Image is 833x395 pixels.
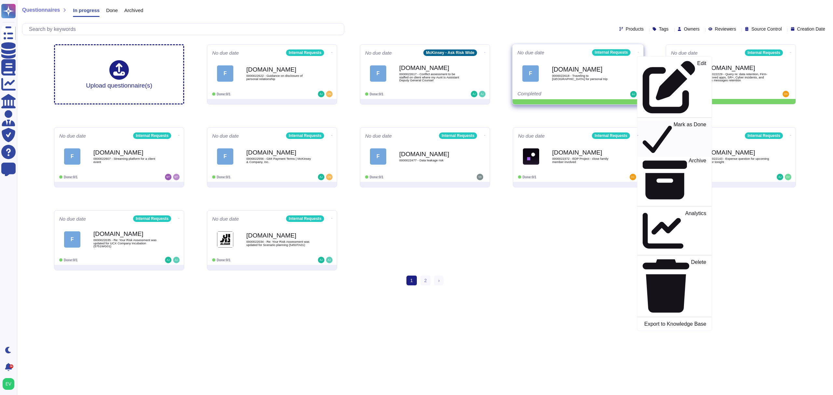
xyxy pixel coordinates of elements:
[689,158,706,202] p: Archive
[518,133,545,138] span: No due date
[365,50,392,55] span: No due date
[93,231,158,237] b: [DOMAIN_NAME]
[106,8,118,13] span: Done
[212,216,239,221] span: No due date
[217,175,230,179] span: Done: 0/1
[133,215,171,222] div: Internal Requests
[365,133,392,138] span: No due date
[246,66,311,73] b: [DOMAIN_NAME]
[64,258,77,262] span: Done: 0/1
[637,320,712,328] a: Export to Knowledge Base
[217,92,230,96] span: Done: 0/1
[438,278,440,283] span: ›
[626,27,644,31] span: Products
[630,174,636,180] img: user
[93,149,158,156] b: [DOMAIN_NAME]
[637,59,712,115] a: Edit
[705,65,770,71] b: [DOMAIN_NAME]
[637,120,712,157] a: Mark as Done
[685,211,706,251] p: Analytics
[286,49,324,56] div: Internal Requests
[318,174,324,180] img: user
[246,149,311,156] b: [DOMAIN_NAME]
[86,60,152,89] div: Upload questionnaire(s)
[212,133,239,138] span: No due date
[173,174,180,180] img: user
[3,378,14,390] img: user
[517,91,598,98] div: Completed
[246,232,311,238] b: [DOMAIN_NAME]
[165,257,171,263] img: user
[552,149,617,156] b: [DOMAIN_NAME]
[64,175,77,179] span: Done: 0/1
[93,238,158,248] span: 0000022035 - Re: Your Risk Assessment was updated for UCX Company Incubation (5751WG01)
[370,148,386,165] div: F
[630,91,637,98] img: user
[399,73,464,82] span: 0000022617 - Conflict assessment to be staffed on client where my Aunt is Assistant Deputy Genera...
[522,65,539,82] div: F
[326,174,333,180] img: user
[212,50,239,55] span: No due date
[517,50,544,55] span: No due date
[705,149,770,156] b: [DOMAIN_NAME]
[637,209,712,252] a: Analytics
[745,49,783,56] div: Internal Requests
[217,65,233,82] div: F
[73,8,100,13] span: In progress
[133,132,171,139] div: Internal Requests
[9,364,13,368] div: 9+
[637,258,712,314] a: Delete
[64,148,80,165] div: F
[370,65,386,82] div: F
[370,92,383,96] span: Done: 0/1
[684,27,700,31] span: Owners
[318,91,324,97] img: user
[399,151,464,157] b: [DOMAIN_NAME]
[659,27,669,31] span: Tags
[246,240,311,246] span: 0000022034 - Re: Your Risk Assessment was updated for Scenario planning (5450TA01)
[1,377,19,391] button: user
[479,91,485,97] img: user
[523,148,539,165] img: Logo
[399,159,464,162] span: 0000022477 - Data leakage risk
[165,174,171,180] img: user
[93,157,158,163] span: 0000022607 - Streaming platform for a client event
[423,49,477,56] div: McKinsey - Ask Risk Wide
[777,174,783,180] img: user
[715,27,736,31] span: Reviewers
[691,260,706,313] p: Delete
[592,132,630,139] div: Internal Requests
[370,175,383,179] span: Done: 0/1
[286,215,324,222] div: Internal Requests
[644,321,706,327] p: Export to Knowledge Base
[59,133,86,138] span: No due date
[745,132,783,139] div: Internal Requests
[674,122,706,155] p: Mark as Done
[783,91,789,97] img: user
[671,50,698,55] span: No due date
[785,174,791,180] img: user
[326,257,333,263] img: user
[523,175,536,179] span: Done: 0/1
[286,132,324,139] div: Internal Requests
[406,276,417,285] span: 1
[751,27,782,31] span: Source Control
[217,258,230,262] span: Done: 0/1
[173,257,180,263] img: user
[552,66,618,73] b: [DOMAIN_NAME]
[420,276,431,285] a: 2
[59,216,86,221] span: No due date
[552,157,617,163] span: 0000022372 - EDP Project - close family member involved
[637,156,712,203] a: Archive
[124,8,143,13] span: Archived
[399,65,464,71] b: [DOMAIN_NAME]
[26,23,344,35] input: Search by keywords
[797,27,825,31] span: Creation Date
[326,91,333,97] img: user
[217,148,233,165] div: F
[552,74,618,80] span: 0000022618 - Traveling to [GEOGRAPHIC_DATA] for personal trip
[217,231,233,248] img: Logo
[705,73,770,82] span: 0000022229 - Query re: data retention, Firm-approved apps, SR+, Cyber incidents, and Slack messag...
[246,157,311,163] span: 0000022556 - GMI Payment Terms | McKinsey & Company, Inc.
[697,61,706,114] p: Edit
